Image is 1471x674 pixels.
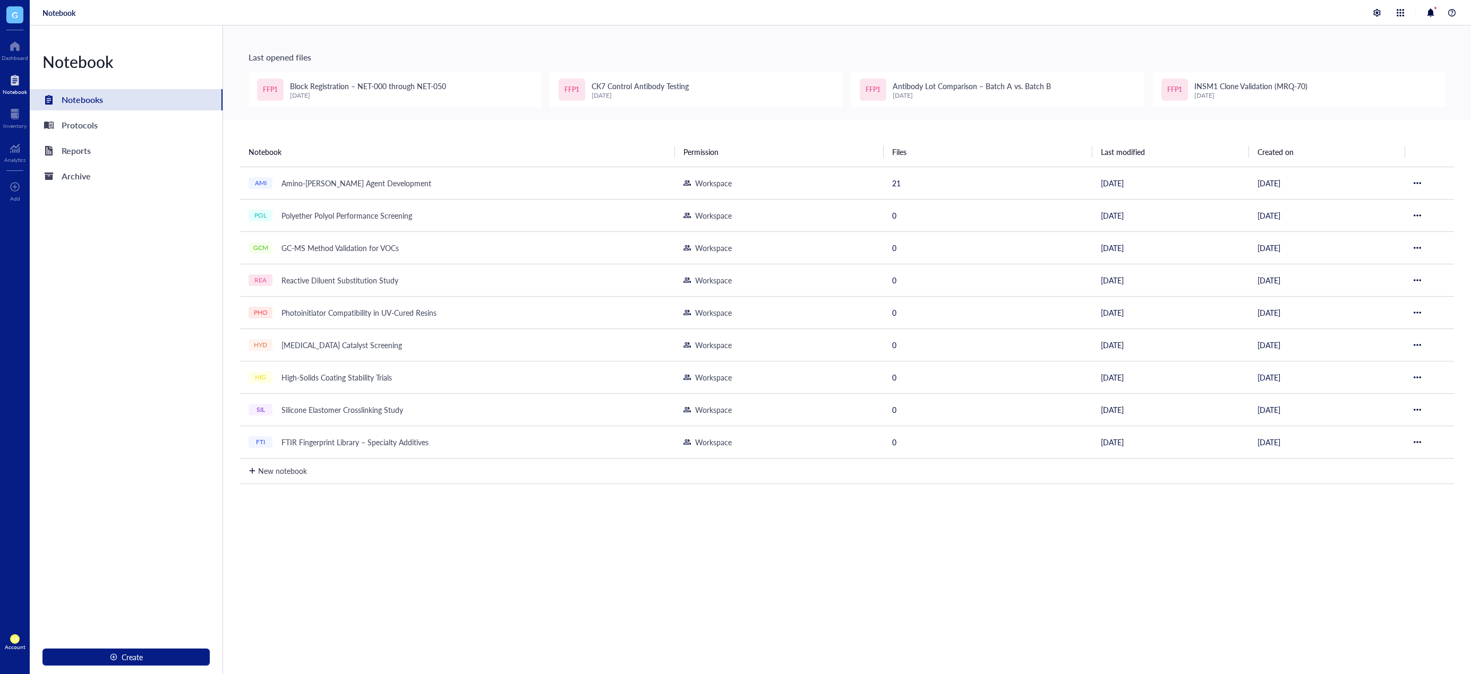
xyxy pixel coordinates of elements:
div: Analytics [4,157,25,163]
div: Workspace [695,274,732,286]
td: 0 [884,231,1092,264]
th: Last modified [1092,137,1249,167]
div: Silicone Elastomer Crosslinking Study [277,402,408,417]
div: Reports [62,143,91,158]
td: [DATE] [1092,393,1249,426]
div: New notebook [258,465,307,477]
div: Archive [62,169,91,184]
div: GC-MS Method Validation for VOCs [277,240,404,255]
div: Photoinitiator Compatibility in UV-Cured Resins [277,305,441,320]
td: [DATE] [1092,167,1249,199]
div: Workspace [695,436,732,448]
a: Notebook [42,8,75,18]
div: Protocols [62,118,98,133]
div: [MEDICAL_DATA] Catalyst Screening [277,338,407,352]
a: Analytics [4,140,25,163]
span: FFP1 [1167,85,1182,95]
span: Create [122,653,143,661]
td: [DATE] [1092,199,1249,231]
span: LR [12,636,18,642]
div: High-Solids Coating Stability Trials [277,370,397,385]
div: [DATE] [592,92,689,99]
div: Account [5,644,25,650]
div: Amino-[PERSON_NAME] Agent Development [277,176,436,191]
div: Workspace [695,404,732,416]
td: 21 [884,167,1092,199]
a: Notebooks [30,89,223,110]
td: [DATE] [1249,361,1406,393]
div: Add [10,195,20,202]
div: FTIR Fingerprint Library – Specialty Additives [277,435,433,450]
span: INSM1 Clone Validation (MRQ-70) [1194,81,1307,91]
td: 0 [884,199,1092,231]
div: Workspace [695,307,732,318]
div: [DATE] [290,92,446,99]
div: Notebook [30,51,223,72]
td: [DATE] [1249,167,1406,199]
td: [DATE] [1249,264,1406,296]
span: Antibody Lot Comparison – Batch A vs. Batch B [893,81,1051,91]
div: Workspace [695,371,732,383]
a: Inventory [3,106,27,129]
td: 0 [884,296,1092,329]
div: [DATE] [893,92,1051,99]
div: Dashboard [2,55,28,61]
button: Create [42,649,210,666]
th: Permission [675,137,884,167]
th: Notebook [240,137,675,167]
td: 0 [884,393,1092,426]
td: [DATE] [1092,361,1249,393]
span: Block Registration – NET-000 through NET-050 [290,81,446,91]
div: Workspace [695,177,732,189]
a: Notebook [3,72,27,95]
th: Created on [1249,137,1406,167]
div: Inventory [3,123,27,129]
a: Protocols [30,115,223,136]
div: Notebook [3,89,27,95]
span: FFP1 [866,85,880,95]
div: Workspace [695,210,732,221]
div: Last opened files [249,51,1446,64]
td: [DATE] [1092,296,1249,329]
a: Reports [30,140,223,161]
td: [DATE] [1249,199,1406,231]
th: Files [884,137,1092,167]
td: 0 [884,361,1092,393]
td: 0 [884,426,1092,458]
td: 0 [884,329,1092,361]
td: [DATE] [1092,231,1249,264]
a: Dashboard [2,38,28,61]
div: Notebooks [62,92,103,107]
span: FFP1 [263,85,278,95]
td: [DATE] [1249,296,1406,329]
span: FFP1 [565,85,579,95]
td: [DATE] [1249,426,1406,458]
div: Workspace [695,242,732,254]
div: [DATE] [1194,92,1307,99]
span: G [12,8,18,21]
span: CK7 Control Antibody Testing [592,81,689,91]
div: Workspace [695,339,732,351]
td: [DATE] [1092,426,1249,458]
td: [DATE] [1249,231,1406,264]
td: [DATE] [1092,264,1249,296]
div: Polyether Polyol Performance Screening [277,208,417,223]
td: [DATE] [1092,329,1249,361]
td: [DATE] [1249,393,1406,426]
a: Archive [30,166,223,187]
td: [DATE] [1249,329,1406,361]
div: Reactive Diluent Substitution Study [277,273,403,288]
td: 0 [884,264,1092,296]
